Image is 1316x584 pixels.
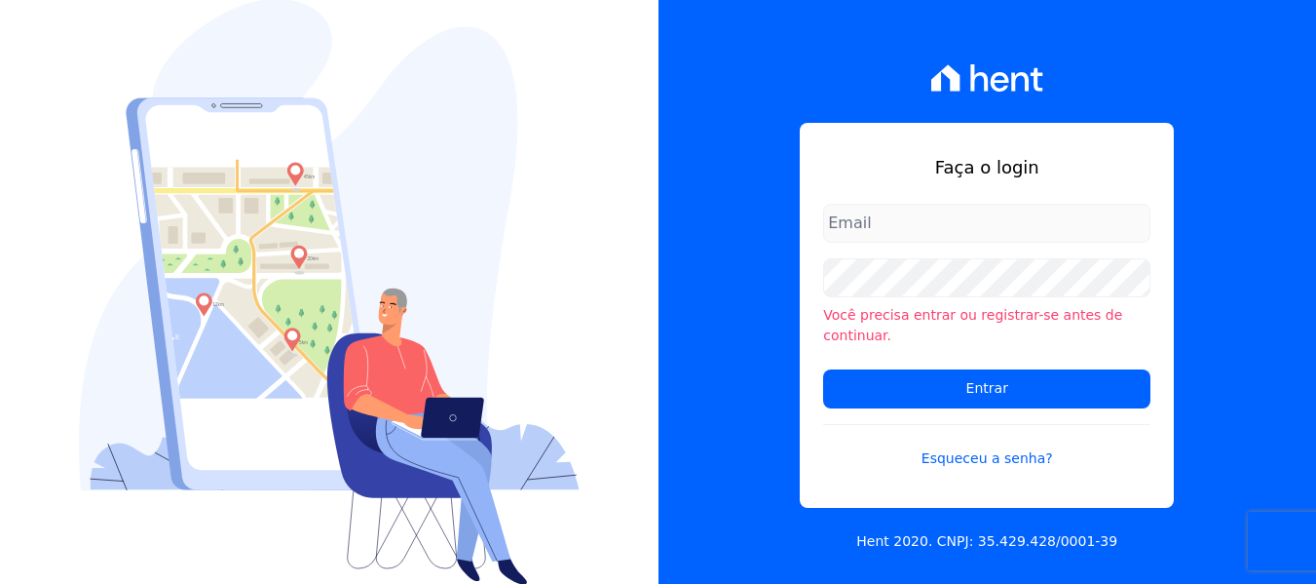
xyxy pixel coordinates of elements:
p: Hent 2020. CNPJ: 35.429.428/0001-39 [856,531,1117,552]
a: Esqueceu a senha? [823,424,1150,469]
li: Você precisa entrar ou registrar-se antes de continuar. [823,305,1150,346]
input: Entrar [823,370,1150,409]
input: Email [823,204,1150,243]
h1: Faça o login [823,154,1150,180]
